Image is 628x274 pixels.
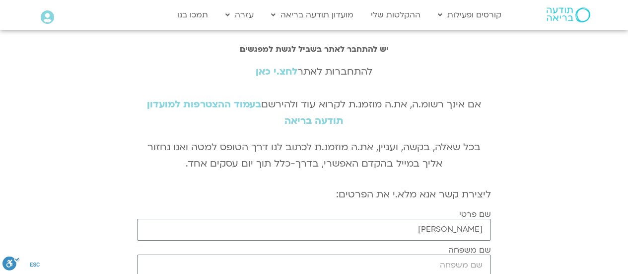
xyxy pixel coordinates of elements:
[433,5,506,24] a: קורסים ופעילות
[147,98,344,127] a: בעמוד ההצטרפות למועדון תודעה בריאה
[547,7,590,22] img: תודעה בריאה
[459,210,491,219] label: שם פרטי
[137,139,491,172] p: בכל שאלה, בקשה, ועניין, את.ה מוזמנ.ת לכתוב לנו דרך הטופס למטה ואנו נחזור אליך במייל בהקדם האפשרי,...
[137,45,491,54] h2: יש להתחבר לאתר בשביל לגשת למפגשים
[266,5,358,24] a: מועדון תודעה בריאה
[220,5,259,24] a: עזרה
[448,246,491,255] label: שם משפחה
[172,5,213,24] a: תמכו בנו
[137,189,491,200] h2: ליצירת קשר אנא מלא.י את הפרטים:
[137,219,491,240] input: שם פרטי
[137,64,491,129] div: להתחברות לאתר אם אינך רשומ.ה, את.ה מוזמנ.ת לקרוא עוד ולהירשם
[256,65,297,78] a: לחצ.י כאן
[366,5,425,24] a: ההקלטות שלי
